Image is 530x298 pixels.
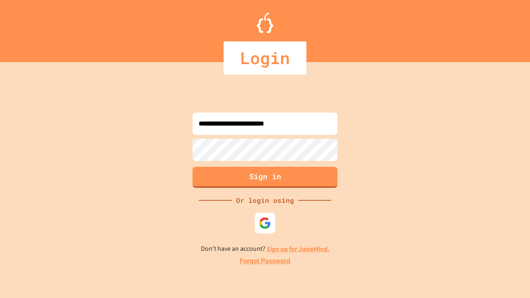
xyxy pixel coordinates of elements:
div: Or login using [232,195,298,205]
div: Login [224,41,306,74]
a: Sign up for JuiceMind. [267,245,330,253]
a: Forgot Password [240,256,290,266]
p: Don't have an account? [201,244,330,254]
img: Logo.svg [257,12,273,33]
img: google-icon.svg [259,217,271,229]
button: Sign in [193,167,337,188]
